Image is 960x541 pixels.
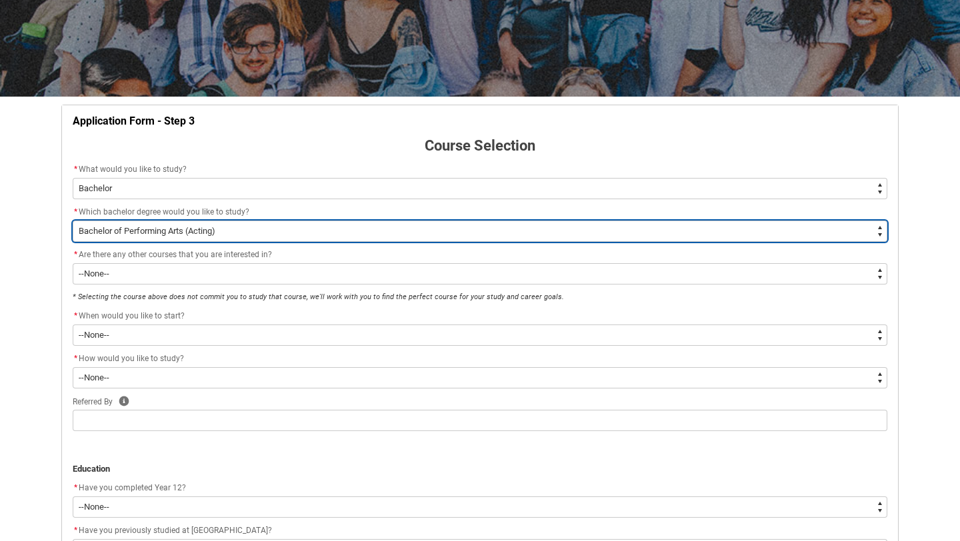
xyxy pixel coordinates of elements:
[74,526,77,535] abbr: required
[73,464,110,474] strong: Education
[73,115,195,127] strong: Application Form - Step 3
[79,165,187,174] span: What would you like to study?
[79,483,186,492] span: Have you completed Year 12?
[79,250,272,259] span: Are there any other courses that you are interested in?
[73,292,564,301] em: * Selecting the course above does not commit you to study that course, we'll work with you to fin...
[73,397,113,406] span: Referred By
[74,250,77,259] abbr: required
[74,354,77,363] abbr: required
[74,207,77,217] abbr: required
[74,483,77,492] abbr: required
[79,207,249,217] span: Which bachelor degree would you like to study?
[79,354,184,363] span: How would you like to study?
[74,311,77,320] abbr: required
[425,137,535,154] strong: Course Selection
[79,311,185,320] span: When would you like to start?
[79,526,272,535] span: Have you previously studied at [GEOGRAPHIC_DATA]?
[74,165,77,174] abbr: required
